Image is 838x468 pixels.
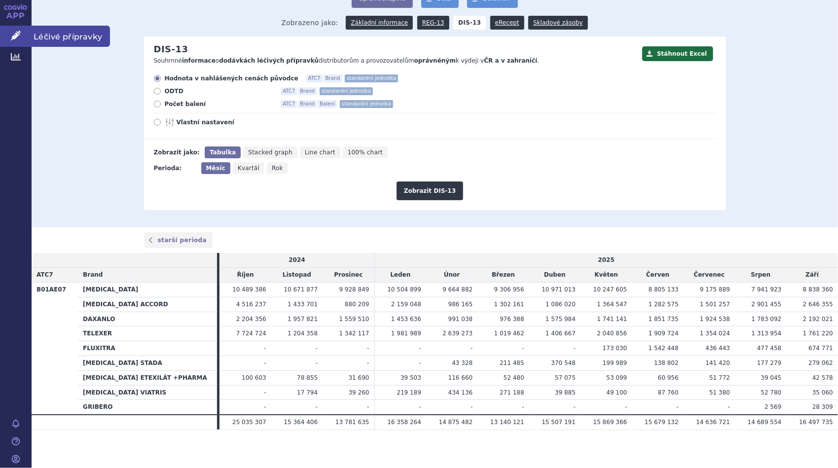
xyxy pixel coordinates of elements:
span: 49 100 [606,389,627,396]
span: 1 364 547 [597,301,627,308]
span: 199 989 [603,360,627,366]
span: 279 062 [808,360,833,366]
span: - [728,403,730,410]
span: 39 885 [555,389,576,396]
a: Skladové zásoby [528,16,587,30]
th: [MEDICAL_DATA] ETEXILÁT +PHARMA [78,370,217,385]
span: Line chart [305,149,335,156]
span: 271 188 [500,389,524,396]
span: Rok [272,165,283,172]
span: - [264,389,266,396]
span: 17 794 [297,389,318,396]
a: REG-13 [417,16,449,30]
span: Brand [298,100,317,108]
span: 1 851 735 [649,316,679,323]
span: 211 485 [500,360,524,366]
span: Brand [83,271,103,278]
span: - [419,345,421,352]
span: Brand [298,87,317,95]
span: 434 136 [448,389,473,396]
span: 2 901 455 [751,301,781,308]
span: 177 279 [757,360,782,366]
th: DAXANLO [78,312,217,326]
span: standardní jednotka [320,87,373,95]
th: TELEXER [78,326,217,341]
span: ATC7 [281,100,297,108]
span: 10 971 013 [542,286,576,293]
span: 1 433 701 [288,301,318,308]
span: 35 060 [812,389,833,396]
span: Počet balení [165,100,273,108]
span: - [625,403,627,410]
span: Kvartál [238,165,259,172]
td: Duben [529,268,581,283]
strong: DIS-13 [453,16,486,30]
span: Léčivé přípravky [32,26,110,46]
span: 141 420 [706,360,730,366]
span: 1 909 724 [649,330,679,337]
th: FLUXITRA [78,341,217,356]
span: - [419,360,421,366]
th: B01AE07 [32,282,78,415]
span: 39 260 [349,389,369,396]
span: - [264,345,266,352]
span: 87 760 [658,389,679,396]
span: 9 664 882 [442,286,473,293]
td: 2024 [219,253,374,267]
span: 28 309 [812,403,833,410]
span: 2 192 021 [803,316,833,323]
span: Brand [324,74,342,82]
td: Srpen [735,268,786,283]
span: 78 855 [297,374,318,381]
strong: informace [182,57,216,64]
th: [MEDICAL_DATA] STADA [78,356,217,370]
span: - [419,403,421,410]
span: 2 646 355 [803,301,833,308]
span: Stacked graph [248,149,292,156]
td: Březen [477,268,529,283]
td: Prosinec [323,268,374,283]
div: Perioda: [154,162,196,174]
span: - [316,345,318,352]
span: 52 780 [761,389,782,396]
span: 8 838 360 [803,286,833,293]
span: ATC7 [306,74,323,82]
span: - [367,360,369,366]
span: 43 328 [452,360,473,366]
span: ATC7 [281,87,297,95]
span: 219 189 [397,389,421,396]
span: 1 783 092 [751,316,781,323]
span: 1 302 161 [494,301,524,308]
span: 1 019 462 [494,330,524,337]
strong: ČR a v zahraničí [484,57,537,64]
a: Základní informace [346,16,413,30]
span: 1 313 954 [751,330,781,337]
span: 1 204 358 [288,330,318,337]
span: 10 504 899 [387,286,421,293]
span: standardní jednotka [340,100,393,108]
button: Stáhnout Excel [642,46,713,61]
span: 14 636 721 [696,419,730,426]
th: GRIBERO [78,400,217,415]
span: - [264,403,266,410]
span: 14 689 554 [748,419,782,426]
span: 10 671 877 [284,286,318,293]
span: - [367,345,369,352]
span: 16 358 264 [387,419,421,426]
td: Září [787,268,838,283]
span: 1 501 257 [700,301,730,308]
td: Červen [632,268,683,283]
span: 100% chart [348,149,383,156]
span: 51 380 [709,389,730,396]
span: - [316,360,318,366]
th: [MEDICAL_DATA] ACCORD [78,297,217,312]
span: 1 559 510 [339,316,369,323]
div: Zobrazit jako: [154,146,200,158]
span: 15 679 132 [645,419,679,426]
button: Zobrazit DIS-13 [397,181,463,200]
span: 100 603 [242,374,266,381]
h2: DIS-13 [154,44,188,55]
span: 15 507 191 [542,419,576,426]
span: 1 342 117 [339,330,369,337]
span: 674 771 [808,345,833,352]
